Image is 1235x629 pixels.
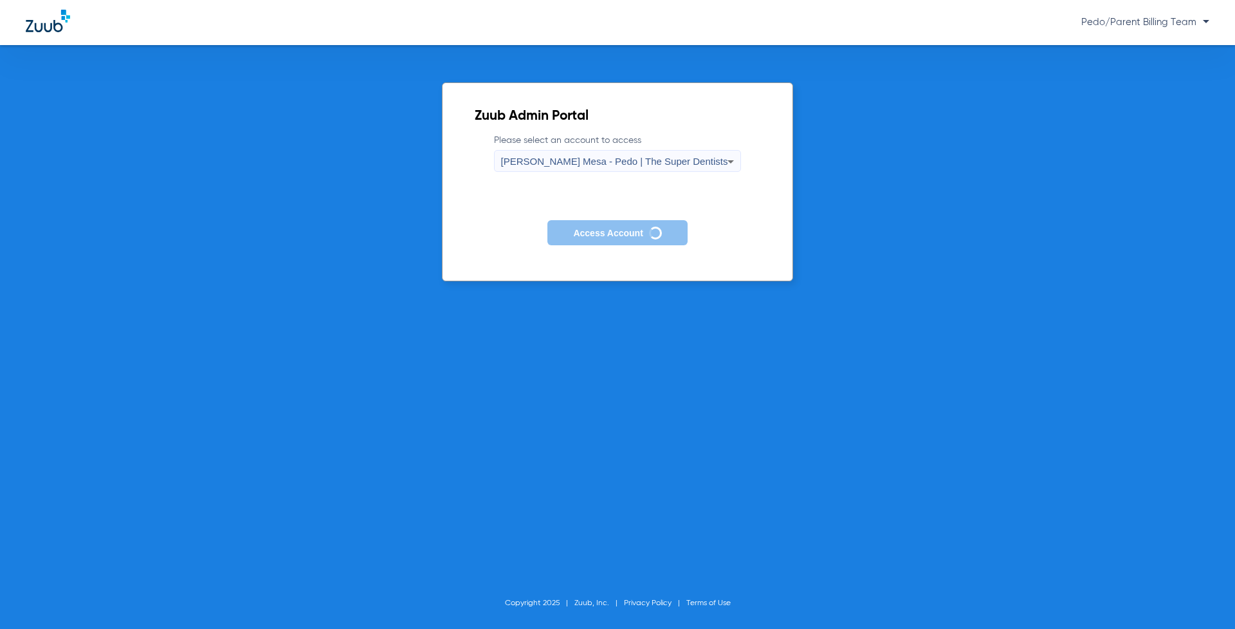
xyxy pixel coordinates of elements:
[501,156,728,167] span: [PERSON_NAME] Mesa - Pedo | The Super Dentists
[505,597,574,610] li: Copyright 2025
[686,599,731,607] a: Terms of Use
[547,220,687,245] button: Access Account
[475,110,761,123] h2: Zuub Admin Portal
[624,599,672,607] a: Privacy Policy
[573,228,643,238] span: Access Account
[1081,17,1209,27] span: Pedo/Parent Billing Team
[26,10,70,32] img: Zuub Logo
[574,597,624,610] li: Zuub, Inc.
[1171,567,1235,629] iframe: Chat Widget
[494,134,742,172] label: Please select an account to access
